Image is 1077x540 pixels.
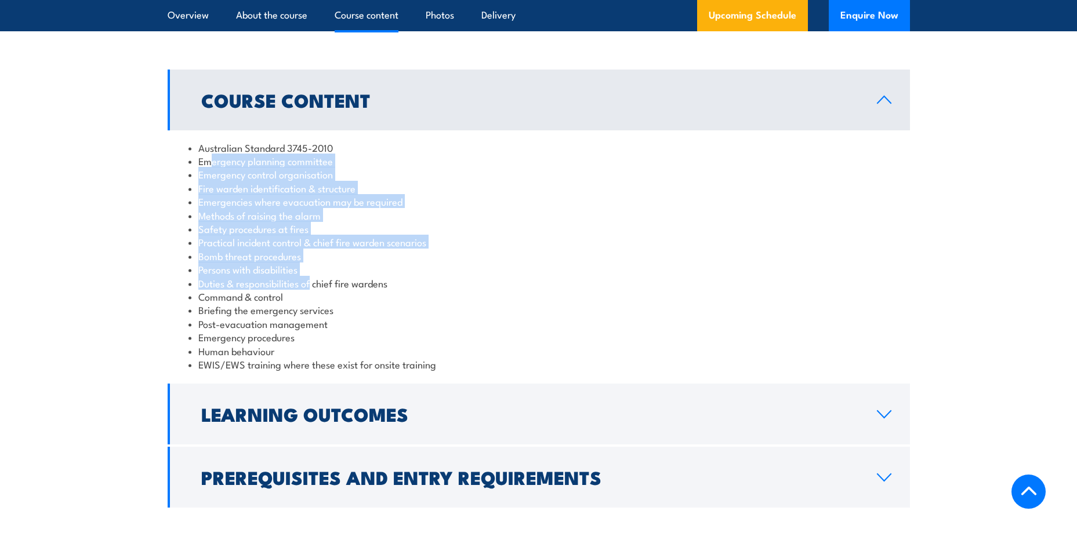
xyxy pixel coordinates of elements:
li: Emergency planning committee [188,154,889,167]
li: Command & control [188,290,889,303]
h2: Prerequisites and Entry Requirements [201,469,858,485]
li: Emergency procedures [188,330,889,344]
h2: Course Content [201,92,858,108]
li: Duties & responsibilities of chief fire wardens [188,276,889,290]
a: Course Content [168,70,910,130]
li: Fire warden identification & structure [188,181,889,195]
li: Safety procedures at fires [188,222,889,235]
li: Emergency control organisation [188,167,889,181]
a: Learning Outcomes [168,384,910,444]
li: Human behaviour [188,344,889,357]
li: Methods of raising the alarm [188,209,889,222]
h2: Learning Outcomes [201,406,858,422]
li: Practical incident control & chief fire warden scenarios [188,235,889,249]
li: Briefing the emergency services [188,303,889,316]
li: Australian Standard 3745-2010 [188,141,889,154]
a: Prerequisites and Entry Requirements [168,447,910,508]
li: EWIS/EWS training where these exist for onsite training [188,357,889,371]
li: Persons with disabilities [188,262,889,276]
li: Emergencies where evacuation may be required [188,195,889,208]
li: Bomb threat procedures [188,249,889,262]
li: Post-evacuation management [188,317,889,330]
